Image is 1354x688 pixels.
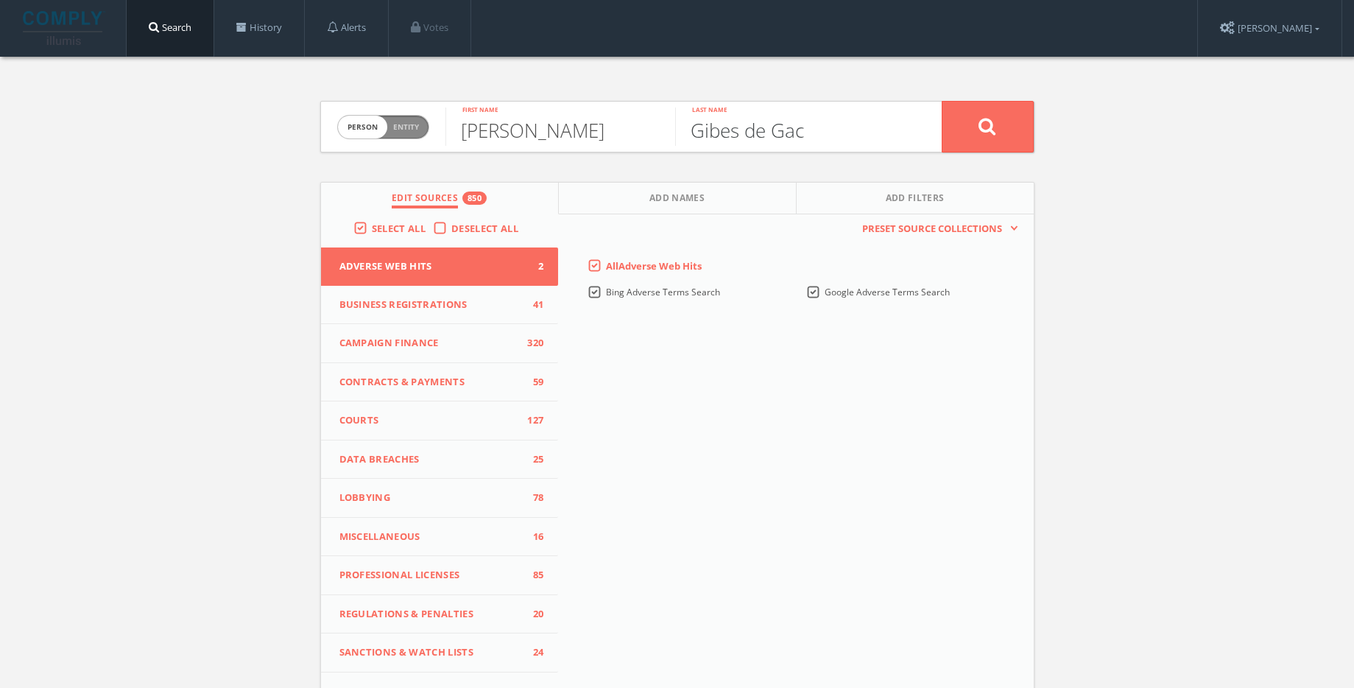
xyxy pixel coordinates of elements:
span: Sanctions & Watch Lists [339,645,522,660]
span: Preset Source Collections [855,222,1009,236]
div: 850 [462,192,487,205]
span: Edit Sources [392,192,458,208]
button: Miscellaneous16 [321,518,559,557]
span: 2 [521,259,543,274]
span: Lobbying [339,491,522,505]
span: All Adverse Web Hits [606,259,702,273]
button: Contracts & Payments59 [321,363,559,402]
span: Deselect All [451,222,518,235]
span: 320 [521,336,543,351]
span: 25 [521,452,543,467]
img: illumis [23,11,105,45]
span: Campaign Finance [339,336,522,351]
button: Regulations & Penalties20 [321,595,559,634]
span: Add Filters [886,192,945,208]
span: Professional Licenses [339,568,522,583]
button: Lobbying78 [321,479,559,518]
button: Professional Licenses85 [321,556,559,595]
span: Entity [393,122,419,133]
span: Data Breaches [339,452,522,467]
span: 59 [521,375,543,390]
button: Campaign Finance320 [321,324,559,363]
button: Add Names [559,183,797,214]
button: Edit Sources850 [321,183,559,214]
span: 24 [521,645,543,660]
span: 16 [521,530,543,544]
button: Preset Source Collections [855,222,1018,236]
span: 41 [521,298,543,312]
button: Business Registrations41 [321,286,559,325]
span: 78 [521,491,543,505]
button: Sanctions & Watch Lists24 [321,633,559,673]
span: Contracts & Payments [339,375,522,390]
button: Add Filters [797,183,1034,214]
span: person [338,116,387,138]
span: Miscellaneous [339,530,522,544]
button: Courts127 [321,401,559,440]
span: Regulations & Penalties [339,607,522,622]
span: 20 [521,607,543,622]
span: Bing Adverse Terms Search [606,286,720,298]
span: Google Adverse Terms Search [825,286,950,298]
button: Adverse Web Hits2 [321,248,559,286]
span: 85 [521,568,543,583]
span: Courts [339,413,522,428]
span: Business Registrations [339,298,522,312]
span: Add Names [649,192,705,208]
button: Data Breaches25 [321,440,559,480]
span: Select All [372,222,426,235]
span: 127 [521,413,543,428]
span: Adverse Web Hits [339,259,522,274]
